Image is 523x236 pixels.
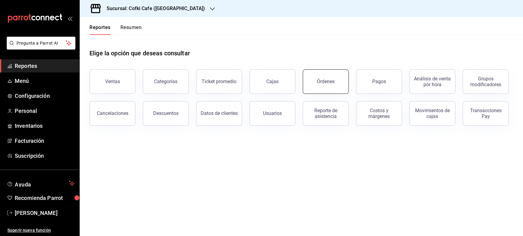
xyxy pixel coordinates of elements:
div: Cajas [266,78,279,85]
button: Descuentos [143,101,189,126]
button: Cancelaciones [89,101,135,126]
div: Ticket promedio [202,79,237,84]
span: Recomienda Parrot [15,194,74,202]
div: Órdenes [317,79,335,84]
button: Reportes [89,24,111,35]
span: [PERSON_NAME] [15,209,74,217]
button: Usuarios [249,101,295,126]
button: Pregunta a Parrot AI [7,37,75,50]
button: Órdenes [303,69,349,94]
div: Categorías [154,79,177,84]
div: Transacciones Pay [467,108,505,119]
button: Grupos modificadores [463,69,509,94]
span: Suscripción [15,152,74,160]
button: Reporte de asistencia [303,101,349,126]
div: Cancelaciones [97,110,128,116]
button: open_drawer_menu [67,16,72,21]
button: Pagos [356,69,402,94]
button: Datos de clientes [196,101,242,126]
div: Reporte de asistencia [307,108,345,119]
button: Movimientos de cajas [409,101,455,126]
div: Usuarios [263,110,282,116]
div: Ventas [105,79,120,84]
button: Transacciones Pay [463,101,509,126]
span: Personal [15,107,74,115]
div: navigation tabs [89,24,142,35]
button: Ventas [89,69,135,94]
button: Costos y márgenes [356,101,402,126]
a: Pregunta a Parrot AI [4,44,75,51]
span: Sugerir nueva función [7,227,74,234]
span: Inventarios [15,122,74,130]
span: Configuración [15,92,74,100]
span: Ayuda [15,180,66,187]
a: Cajas [249,69,295,94]
h1: Elige la opción que deseas consultar [89,49,190,58]
span: Pregunta a Parrot AI [17,40,66,46]
div: Descuentos [153,110,179,116]
div: Datos de clientes [201,110,238,116]
div: Costos y márgenes [360,108,398,119]
span: Facturación [15,137,74,145]
button: Análisis de venta por hora [409,69,455,94]
span: Menú [15,77,74,85]
div: Análisis de venta por hora [413,76,451,87]
button: Ticket promedio [196,69,242,94]
div: Movimientos de cajas [413,108,451,119]
span: Reportes [15,62,74,70]
h3: Sucursal: Cofki Cafe ([GEOGRAPHIC_DATA]) [102,5,205,12]
div: Grupos modificadores [467,76,505,87]
button: Resumen [120,24,142,35]
button: Categorías [143,69,189,94]
div: Pagos [372,79,386,84]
